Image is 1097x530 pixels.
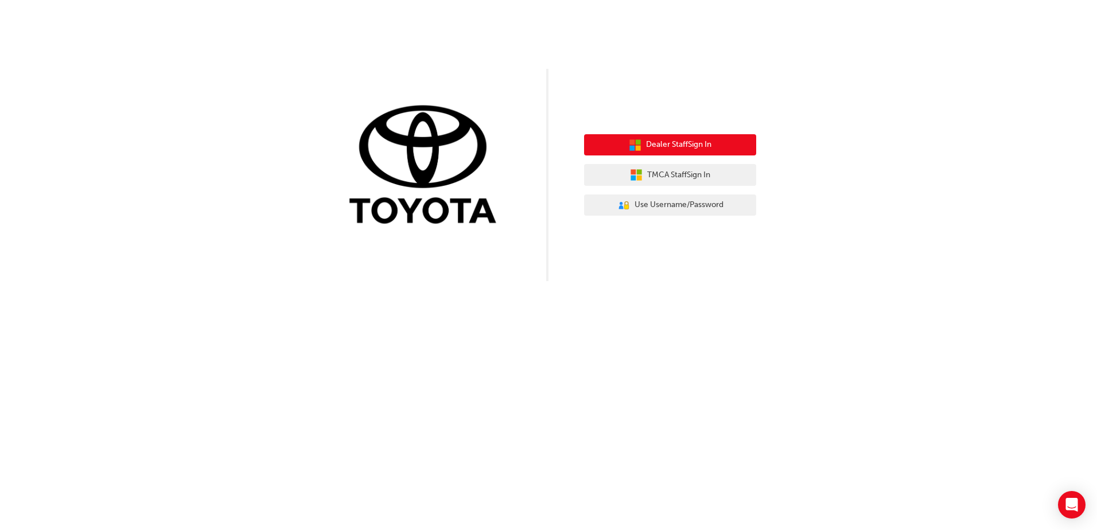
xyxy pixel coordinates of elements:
[1058,491,1086,519] div: Open Intercom Messenger
[341,103,513,229] img: Trak
[584,134,756,156] button: Dealer StaffSign In
[647,169,710,182] span: TMCA Staff Sign In
[635,198,723,212] span: Use Username/Password
[584,194,756,216] button: Use Username/Password
[646,138,711,151] span: Dealer Staff Sign In
[584,164,756,186] button: TMCA StaffSign In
